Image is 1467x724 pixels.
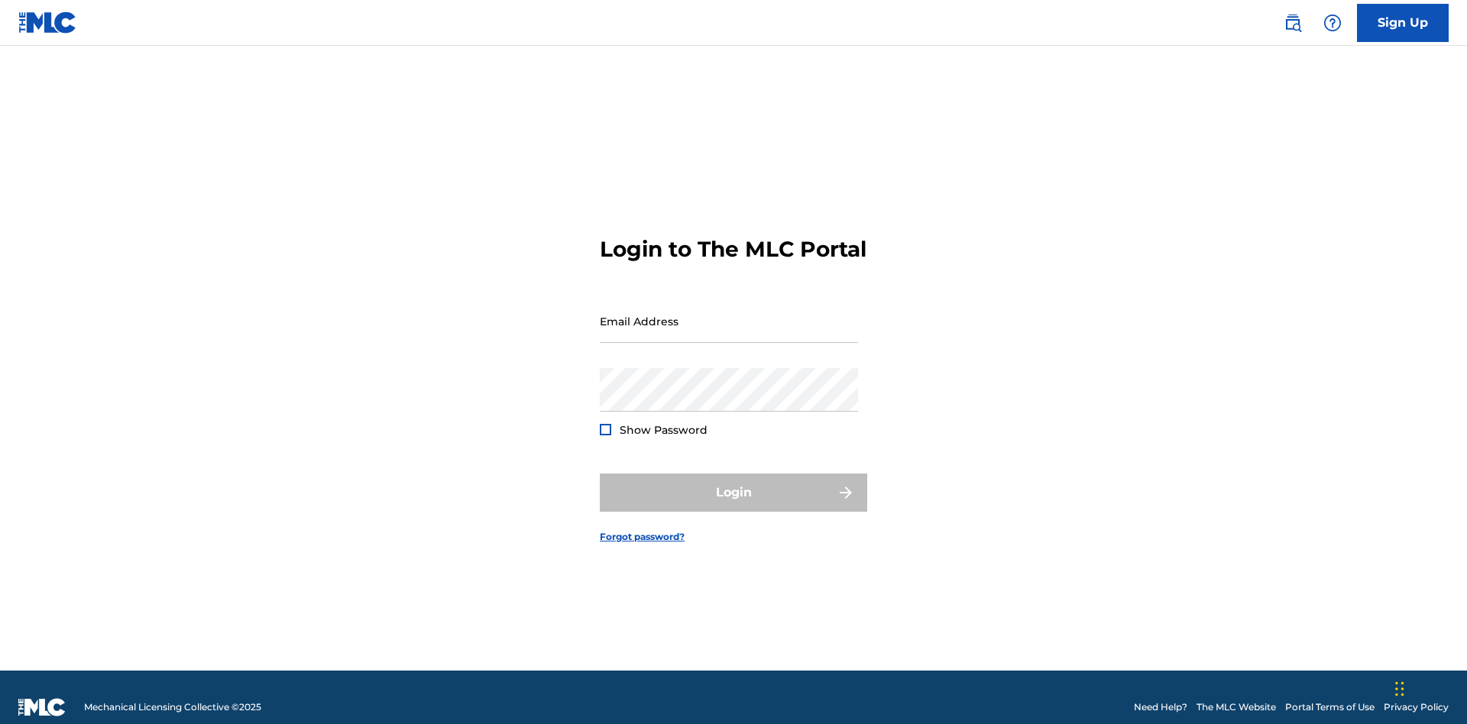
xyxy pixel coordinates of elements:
[1323,14,1342,32] img: help
[18,698,66,716] img: logo
[1357,4,1449,42] a: Sign Up
[1278,8,1308,38] a: Public Search
[620,423,708,437] span: Show Password
[1395,666,1404,712] div: Drag
[1384,700,1449,714] a: Privacy Policy
[18,11,77,34] img: MLC Logo
[1285,700,1375,714] a: Portal Terms of Use
[1317,8,1348,38] div: Help
[600,236,866,263] h3: Login to The MLC Portal
[1391,651,1467,724] iframe: Chat Widget
[1197,700,1276,714] a: The MLC Website
[1284,14,1302,32] img: search
[84,700,261,714] span: Mechanical Licensing Collective © 2025
[600,530,685,544] a: Forgot password?
[1134,700,1187,714] a: Need Help?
